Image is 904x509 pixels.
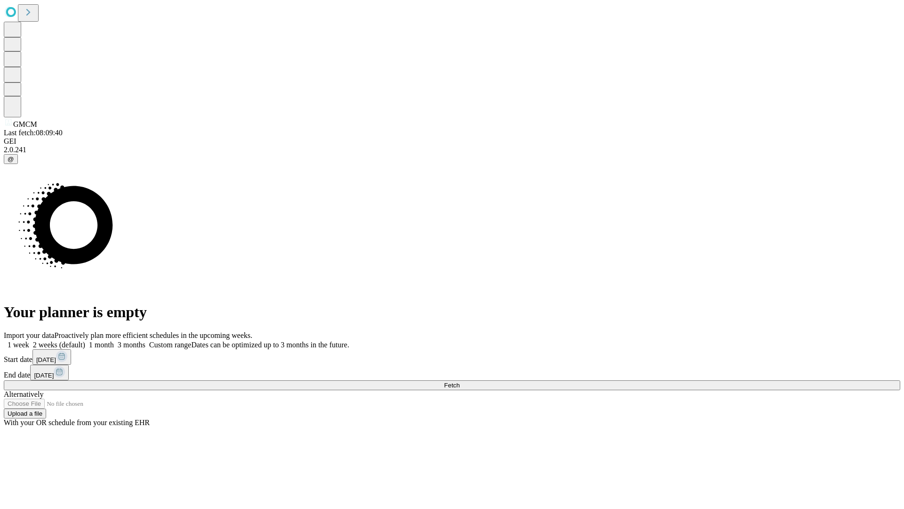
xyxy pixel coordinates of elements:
[8,156,14,163] span: @
[13,120,37,128] span: GMCM
[118,341,145,349] span: 3 months
[4,154,18,164] button: @
[4,365,900,380] div: End date
[4,137,900,146] div: GEI
[8,341,29,349] span: 1 week
[4,331,55,339] span: Import your data
[4,304,900,321] h1: Your planner is empty
[4,349,900,365] div: Start date
[4,380,900,390] button: Fetch
[4,409,46,419] button: Upload a file
[55,331,252,339] span: Proactively plan more efficient schedules in the upcoming weeks.
[30,365,69,380] button: [DATE]
[4,146,900,154] div: 2.0.241
[4,129,63,137] span: Last fetch: 08:09:40
[33,341,85,349] span: 2 weeks (default)
[444,382,460,389] span: Fetch
[89,341,114,349] span: 1 month
[191,341,349,349] span: Dates can be optimized up to 3 months in the future.
[4,390,43,398] span: Alternatively
[34,372,54,379] span: [DATE]
[32,349,71,365] button: [DATE]
[4,419,150,427] span: With your OR schedule from your existing EHR
[149,341,191,349] span: Custom range
[36,356,56,363] span: [DATE]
